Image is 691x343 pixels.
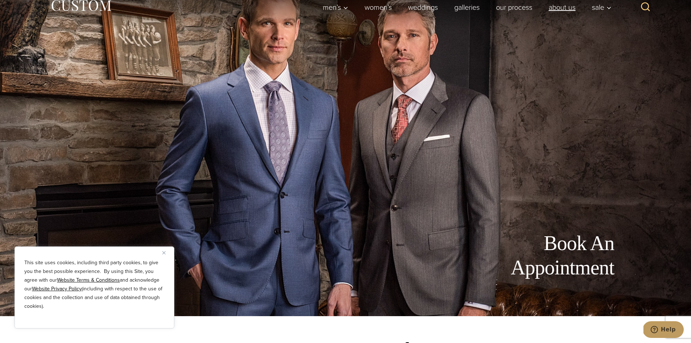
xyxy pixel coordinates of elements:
[32,285,82,293] a: Website Privacy Policy
[643,321,684,339] iframe: Opens a widget where you can chat to one of our agents
[451,231,614,280] h1: Book An Appointment
[162,251,166,254] img: Close
[24,258,164,311] p: This site uses cookies, including third party cookies, to give you the best possible experience. ...
[162,248,171,257] button: Close
[57,276,120,284] a: Website Terms & Conditions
